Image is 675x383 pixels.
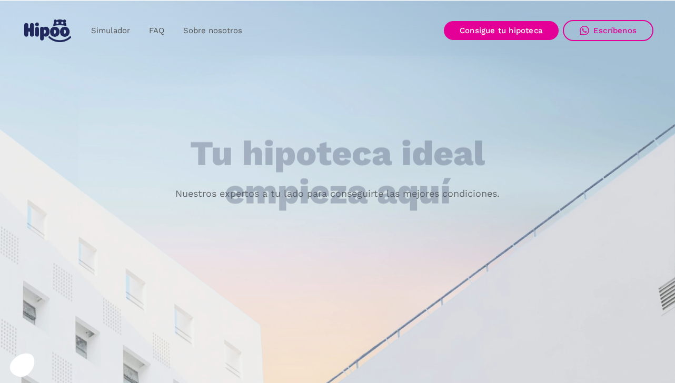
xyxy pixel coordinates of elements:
a: FAQ [140,21,174,41]
h1: Tu hipoteca ideal empieza aquí [138,135,537,211]
a: Escríbenos [563,20,653,41]
a: Consigue tu hipoteca [444,21,559,40]
div: Escríbenos [593,26,637,35]
a: Simulador [82,21,140,41]
a: Sobre nosotros [174,21,252,41]
a: home [22,15,73,46]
